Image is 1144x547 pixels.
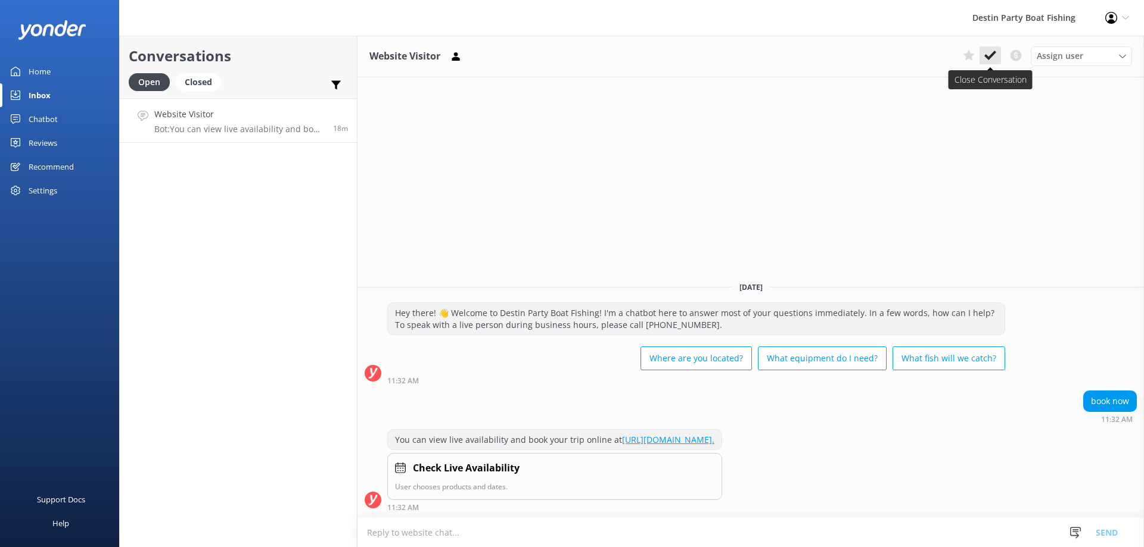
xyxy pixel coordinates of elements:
div: Open [129,73,170,91]
p: User chooses products and dates. [395,481,714,492]
div: Hey there! 👋 Welcome to Destin Party Boat Fishing! I'm a chatbot here to answer most of your ques... [388,303,1005,335]
p: Bot: You can view live availability and book your trip online at [URL][DOMAIN_NAME]. [154,124,324,135]
span: Assign user [1037,49,1083,62]
div: You can view live availability and book your trip online at [388,430,722,450]
div: Help [52,511,69,535]
div: Inbox [29,83,51,107]
div: Settings [29,179,57,202]
h2: Conversations [129,45,348,67]
strong: 11:32 AM [387,377,419,385]
h4: Website Visitor [154,108,324,121]
div: Support Docs [37,487,85,511]
h3: Website Visitor [369,49,440,64]
div: Oct 02 2025 11:32am (UTC -05:00) America/Cancun [1083,415,1137,423]
div: book now [1084,391,1136,411]
div: Chatbot [29,107,58,131]
a: Closed [176,75,227,88]
strong: 11:32 AM [1101,416,1133,423]
button: What equipment do I need? [758,346,887,370]
button: Where are you located? [641,346,752,370]
div: Assign User [1031,46,1132,65]
strong: 11:32 AM [387,504,419,511]
a: Website VisitorBot:You can view live availability and book your trip online at [URL][DOMAIN_NAME]... [120,98,357,143]
div: Reviews [29,131,57,155]
button: What fish will we catch? [893,346,1005,370]
img: yonder-white-logo.png [18,20,86,40]
span: [DATE] [732,282,770,292]
div: Oct 02 2025 11:32am (UTC -05:00) America/Cancun [387,503,722,511]
h4: Check Live Availability [413,461,520,476]
span: Oct 02 2025 11:32am (UTC -05:00) America/Cancun [333,123,348,133]
div: Closed [176,73,221,91]
div: Oct 02 2025 11:32am (UTC -05:00) America/Cancun [387,376,1005,385]
a: Open [129,75,176,88]
div: Recommend [29,155,74,179]
a: [URL][DOMAIN_NAME]. [622,434,714,445]
div: Home [29,60,51,83]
